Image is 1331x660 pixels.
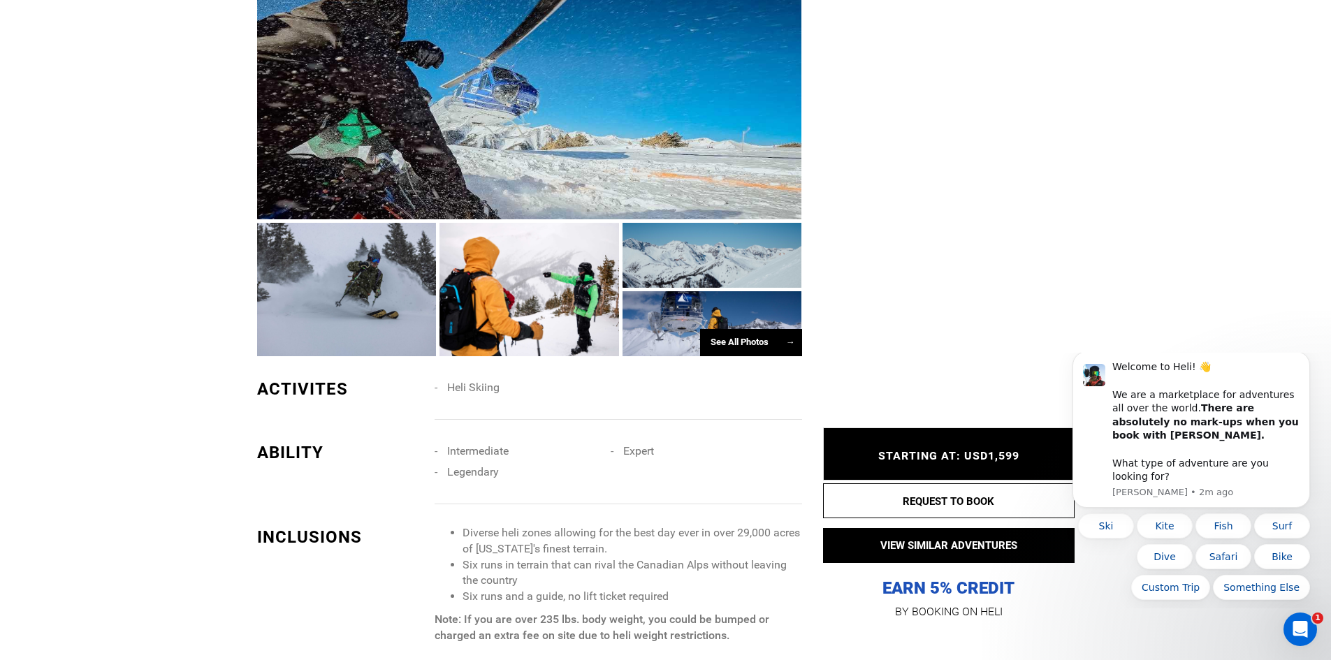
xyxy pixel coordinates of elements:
li: Six runs and a guide, no lift ticket required [463,589,801,605]
div: INCLUSIONS [257,525,425,549]
strong: Note: If you are over 235 lbs. body weight, you could be bumped or charged an extra fee on site d... [435,613,769,642]
button: REQUEST TO BOOK [823,483,1075,518]
p: Message from Carl, sent 2m ago [61,133,248,146]
div: ABILITY [257,441,425,464]
button: Quick reply: Fish [144,161,200,186]
div: Welcome to Heli! 👋 We are a marketplace for adventures all over the world. What type of adventure... [61,8,248,131]
button: Quick reply: Something Else [161,222,259,247]
button: Quick reply: Bike [203,191,259,217]
span: Intermediate [447,444,509,457]
span: Heli Skiing [447,381,500,394]
li: Diverse heli zones allowing for the best day ever in over 29,000 acres of [US_STATE]'s finest ter... [463,525,801,557]
span: → [786,337,795,347]
div: Message content [61,8,248,131]
button: Quick reply: Custom Trip [80,222,159,247]
button: Quick reply: Ski [27,161,82,186]
span: Legendary [447,465,499,478]
div: ACTIVITES [257,377,425,401]
button: Quick reply: Dive [85,191,141,217]
button: Quick reply: Safari [144,191,200,217]
button: Quick reply: Kite [85,161,141,186]
p: BY BOOKING ON HELI [823,602,1075,622]
p: EARN 5% CREDIT [823,438,1075,599]
span: Expert [623,444,654,457]
div: Quick reply options [21,161,259,247]
button: VIEW SIMILAR ADVENTURES [823,528,1075,563]
iframe: Intercom live chat [1283,613,1317,646]
button: Quick reply: Surf [203,161,259,186]
span: 1 [1312,613,1323,624]
iframe: Intercom notifications message [1052,353,1331,608]
div: See All Photos [700,329,802,356]
span: STARTING AT: USD1,599 [878,449,1019,462]
b: There are absolutely no mark-ups when you book with [PERSON_NAME]. [61,50,247,88]
img: Profile image for Carl [31,11,54,34]
li: Six runs in terrain that can rival the Canadian Alps without leaving the country [463,557,801,589]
